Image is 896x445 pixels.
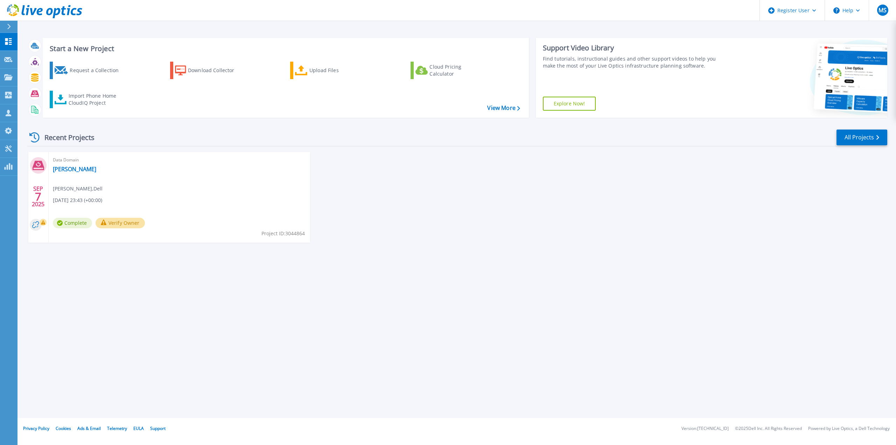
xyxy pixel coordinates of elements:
a: View More [487,105,520,111]
li: Version: [TECHNICAL_ID] [681,426,729,431]
button: Verify Owner [96,218,145,228]
a: All Projects [836,130,887,145]
a: [PERSON_NAME] [53,166,96,173]
a: Upload Files [290,62,368,79]
a: Privacy Policy [23,425,49,431]
a: Cookies [56,425,71,431]
div: Support Video Library [543,43,724,53]
a: Cloud Pricing Calculator [411,62,489,79]
div: Recent Projects [27,129,104,146]
h3: Start a New Project [50,45,520,53]
div: Download Collector [188,63,244,77]
div: Import Phone Home CloudIQ Project [69,92,123,106]
a: Telemetry [107,425,127,431]
div: Cloud Pricing Calculator [429,63,485,77]
a: Explore Now! [543,97,596,111]
div: SEP 2025 [31,184,45,209]
span: [PERSON_NAME] , Dell [53,185,103,193]
span: 7 [35,194,41,200]
span: [DATE] 23:43 (+00:00) [53,196,102,204]
a: Download Collector [170,62,248,79]
li: © 2025 Dell Inc. All Rights Reserved [735,426,802,431]
span: Complete [53,218,92,228]
div: Request a Collection [70,63,126,77]
a: EULA [133,425,144,431]
div: Upload Files [309,63,365,77]
a: Support [150,425,166,431]
a: Ads & Email [77,425,101,431]
a: Request a Collection [50,62,128,79]
li: Powered by Live Optics, a Dell Technology [808,426,890,431]
div: Find tutorials, instructional guides and other support videos to help you make the most of your L... [543,55,724,69]
span: Data Domain [53,156,306,164]
span: MS [878,7,887,13]
span: Project ID: 3044864 [261,230,305,237]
